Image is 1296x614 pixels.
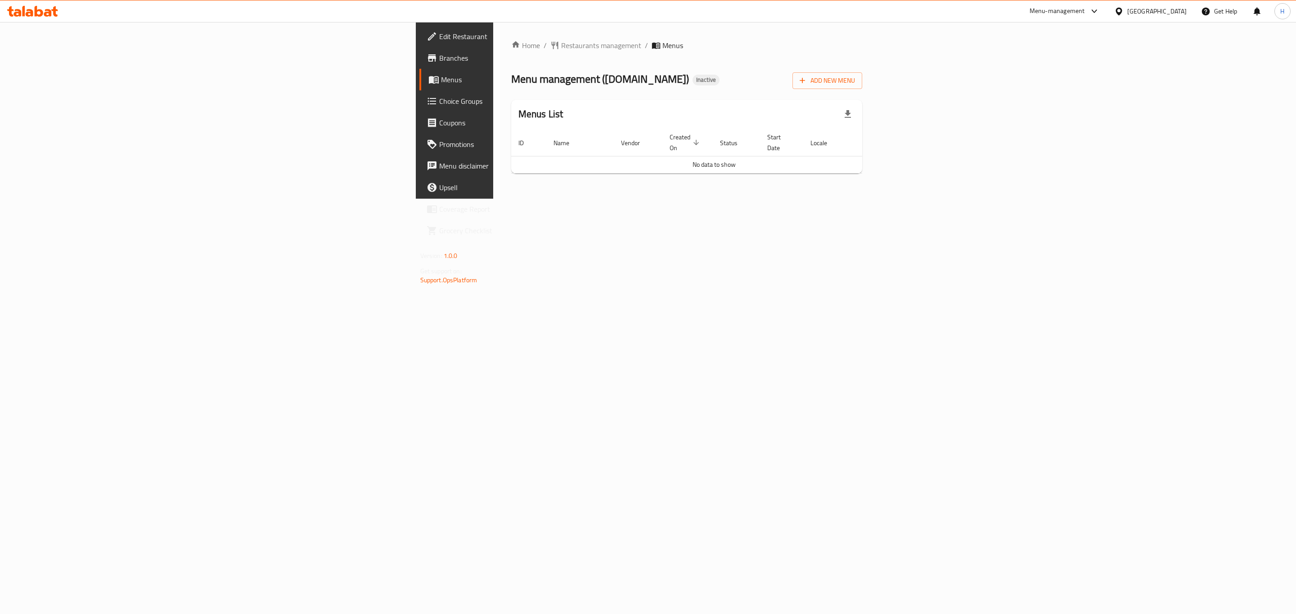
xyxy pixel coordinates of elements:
[767,132,792,153] span: Start Date
[800,75,855,86] span: Add New Menu
[420,250,442,262] span: Version:
[439,225,625,236] span: Grocery Checklist
[439,182,625,193] span: Upsell
[419,26,632,47] a: Edit Restaurant
[810,138,839,148] span: Locale
[693,159,736,170] span: No data to show
[792,72,862,89] button: Add New Menu
[420,274,477,286] a: Support.OpsPlatform
[419,177,632,198] a: Upsell
[1280,6,1284,16] span: H
[850,129,917,156] th: Actions
[439,53,625,63] span: Branches
[553,138,581,148] span: Name
[837,103,859,125] div: Export file
[444,250,458,262] span: 1.0.0
[419,198,632,220] a: Coverage Report
[720,138,749,148] span: Status
[439,204,625,214] span: Coverage Report
[1127,6,1187,16] div: [GEOGRAPHIC_DATA]
[511,40,863,51] nav: breadcrumb
[670,132,702,153] span: Created On
[419,69,632,90] a: Menus
[439,160,625,171] span: Menu disclaimer
[419,220,632,241] a: Grocery Checklist
[419,90,632,112] a: Choice Groups
[439,31,625,42] span: Edit Restaurant
[419,155,632,177] a: Menu disclaimer
[441,74,625,85] span: Menus
[419,47,632,69] a: Branches
[439,139,625,150] span: Promotions
[511,129,917,174] table: enhanced table
[662,40,683,51] span: Menus
[693,76,720,84] span: Inactive
[511,69,689,89] span: Menu management ( [DOMAIN_NAME] )
[518,107,563,121] h2: Menus List
[439,117,625,128] span: Coupons
[518,138,535,148] span: ID
[419,112,632,133] a: Coupons
[693,75,720,85] div: Inactive
[419,133,632,155] a: Promotions
[1030,6,1085,17] div: Menu-management
[420,265,462,277] span: Get support on:
[645,40,648,51] li: /
[621,138,652,148] span: Vendor
[439,96,625,107] span: Choice Groups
